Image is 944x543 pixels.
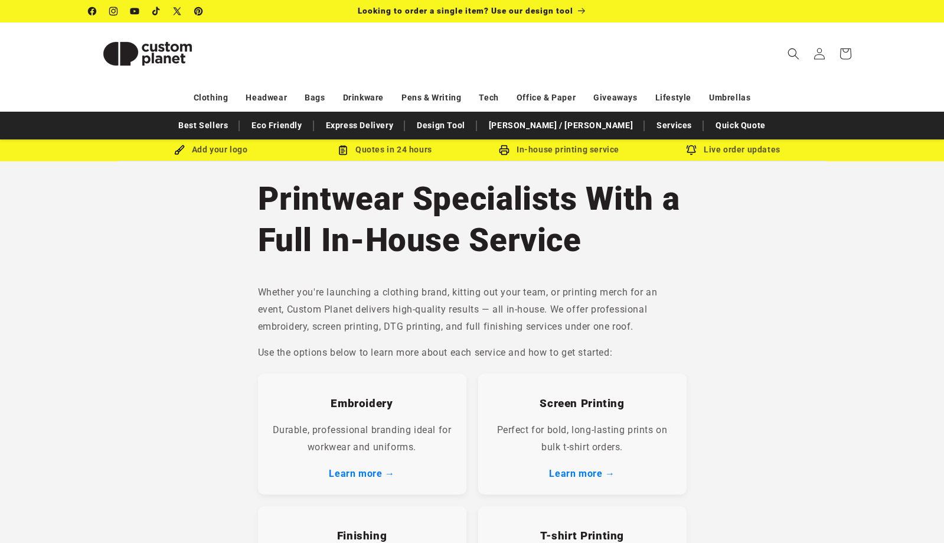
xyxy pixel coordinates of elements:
div: Live order updates [646,142,821,157]
p: Perfect for bold, long-lasting prints on bulk t-shirt orders. [490,422,675,456]
a: Services [651,115,698,136]
a: Umbrellas [709,87,750,108]
summary: Search [780,41,806,67]
h3: Finishing [270,529,455,543]
div: Add your logo [124,142,298,157]
a: Express Delivery [320,115,400,136]
a: Bags [305,87,325,108]
a: Lifestyle [655,87,691,108]
img: Custom Planet [89,27,207,80]
a: [PERSON_NAME] / [PERSON_NAME] [483,115,639,136]
a: Learn more → [329,468,394,479]
h1: Printwear Specialists With a Full In-House Service [258,178,687,261]
a: Eco Friendly [246,115,308,136]
a: Design Tool [411,115,471,136]
h3: T-shirt Printing [490,529,675,543]
a: Quick Quote [710,115,772,136]
img: In-house printing [499,145,509,155]
img: Brush Icon [174,145,185,155]
img: Order updates [686,145,697,155]
a: Pens & Writing [401,87,461,108]
div: In-house printing service [472,142,646,157]
a: Custom Planet [84,22,211,84]
img: Order Updates Icon [338,145,348,155]
div: Quotes in 24 hours [298,142,472,157]
a: Best Sellers [172,115,234,136]
h3: Screen Printing [490,396,675,411]
a: Learn more → [549,468,615,479]
span: Looking to order a single item? Use our design tool [358,6,573,15]
h3: Embroidery [270,396,455,411]
a: Clothing [194,87,228,108]
a: Tech [479,87,498,108]
a: Giveaways [593,87,637,108]
p: Use the options below to learn more about each service and how to get started: [258,344,687,362]
a: Headwear [246,87,287,108]
p: Whether you're launching a clothing brand, kitting out your team, or printing merch for an event,... [258,284,687,335]
a: Office & Paper [517,87,576,108]
a: Drinkware [343,87,384,108]
p: Durable, professional branding ideal for workwear and uniforms. [270,422,455,456]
